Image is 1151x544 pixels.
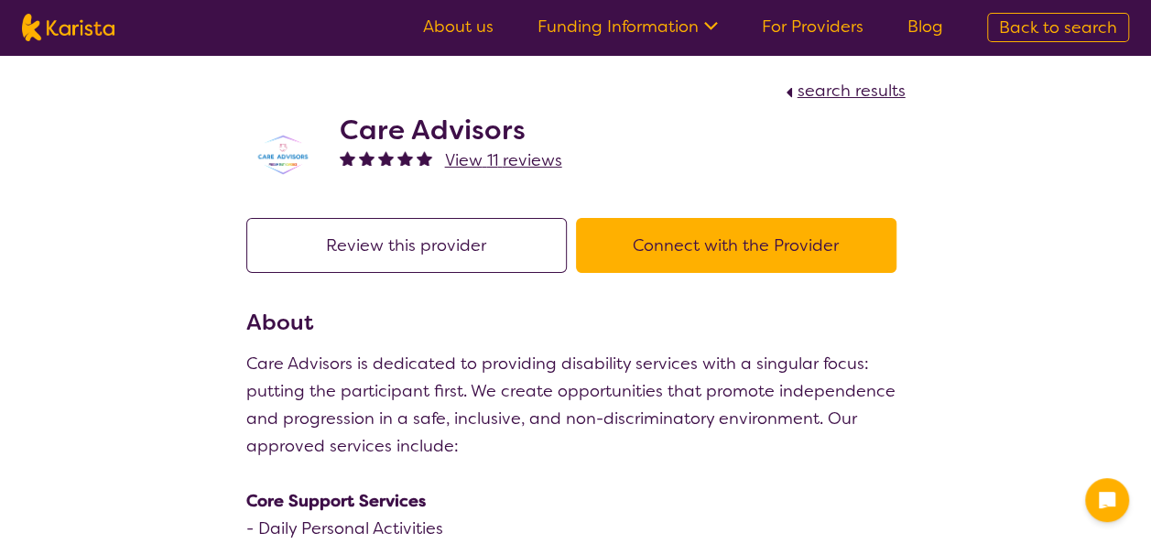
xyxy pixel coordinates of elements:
strong: Core Support Services [246,490,426,512]
img: fullstar [340,150,355,166]
a: Funding Information [537,16,718,38]
a: Connect with the Provider [576,234,906,256]
a: Back to search [987,13,1129,42]
a: About us [423,16,494,38]
button: Review this provider [246,218,567,273]
h3: About [246,306,906,339]
span: search results [798,80,906,102]
p: - Daily Personal Activities [246,515,906,542]
a: For Providers [762,16,863,38]
button: Connect with the Provider [576,218,896,273]
h2: Care Advisors [340,114,562,147]
span: View 11 reviews [445,149,562,171]
img: fullstar [417,150,432,166]
a: Blog [907,16,943,38]
img: fullstar [378,150,394,166]
p: Care Advisors is dedicated to providing disability services with a singular focus: putting the pa... [246,350,906,460]
a: search results [781,80,906,102]
a: Review this provider [246,234,576,256]
img: fullstar [397,150,413,166]
a: View 11 reviews [445,147,562,174]
img: hzzveylctub6g19quzum.png [246,127,320,183]
img: fullstar [359,150,375,166]
img: Karista logo [22,14,114,41]
span: Back to search [999,16,1117,38]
